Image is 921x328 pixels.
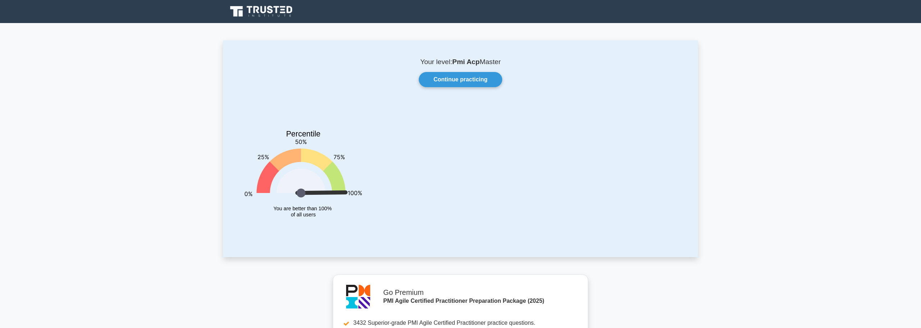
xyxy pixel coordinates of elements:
[240,58,681,66] p: Your level: Master
[452,58,480,66] b: Pmi Acp
[419,72,502,87] a: Continue practicing
[286,130,321,138] text: Percentile
[291,212,316,218] tspan: of all users
[273,206,332,211] tspan: You are better than 100%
